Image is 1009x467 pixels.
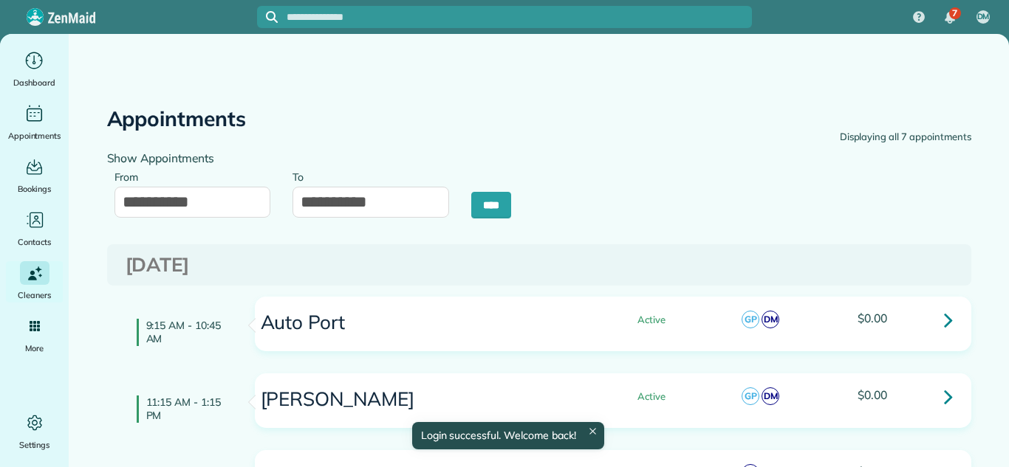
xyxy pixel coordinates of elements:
h4: 9:15 AM - 10:45 AM [137,319,233,345]
div: 7 unread notifications [934,1,965,34]
svg: Focus search [266,11,278,23]
span: GP [742,311,759,328]
span: 7 [952,7,957,19]
span: Cleaners [18,288,51,302]
span: Active [626,315,666,325]
span: Active [626,392,666,401]
label: From [114,162,146,190]
span: $0.00 [858,389,887,401]
span: DM [762,311,779,328]
a: Bookings [6,155,63,196]
span: Appointments [8,128,61,143]
div: Displaying all 7 appointments [840,130,971,145]
label: To [293,162,311,190]
span: Bookings [18,181,52,196]
span: Settings [19,437,50,452]
a: Dashboard [6,49,63,90]
span: Dashboard [13,75,55,90]
h2: Appointments [107,108,247,131]
h3: [DATE] [126,255,953,276]
a: Cleaners [6,261,63,302]
a: Contacts [6,208,63,249]
span: Contacts [18,235,51,249]
a: Appointments [6,102,63,143]
span: GP [742,387,759,405]
span: DM [977,11,990,23]
h4: 11:15 AM - 1:15 PM [137,395,233,422]
h4: Show Appointments [107,152,528,165]
h3: Auto Port [259,312,586,333]
span: More [25,341,44,356]
span: $0.00 [858,312,887,325]
div: Login successful. Welcome back! [411,422,603,449]
span: DM [762,387,779,405]
button: Focus search [257,11,278,23]
a: Settings [6,411,63,452]
h3: [PERSON_NAME] [259,389,586,410]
